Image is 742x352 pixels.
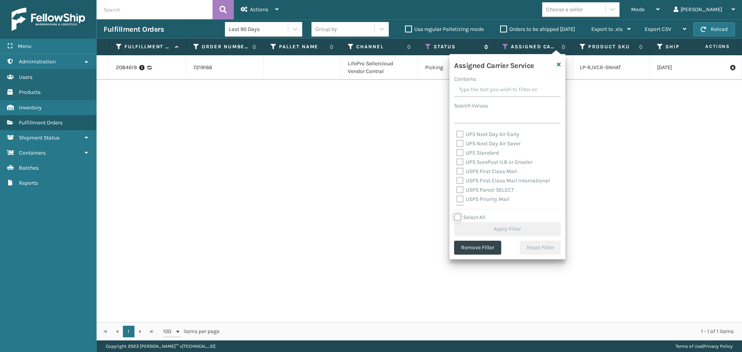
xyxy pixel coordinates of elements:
label: Pallet Name [279,43,326,50]
label: Fulfillment Order Id [124,43,171,50]
label: UPS Next Day Air Early [456,131,519,138]
button: Apply Filter [454,222,561,236]
label: Use regular Palletizing mode [405,26,484,32]
label: UPS SurePost 1LB or Greater [456,159,533,165]
span: items per page [163,326,220,337]
i: Pull Label [730,64,735,71]
span: Actions [681,40,735,53]
a: Terms of Use [676,343,702,349]
label: USPS Priority Mail [456,196,509,202]
div: | [676,340,733,352]
button: Reset Filter [520,241,561,255]
a: 1 [123,326,134,337]
span: Shipment Status [19,134,60,141]
h4: Assigned Carrier Service [454,59,534,70]
span: Inventory [19,104,42,111]
label: Orders to be shipped [DATE] [500,26,575,32]
label: Product SKU [588,43,635,50]
label: UPS Next Day Air Saver [456,140,521,147]
div: Group by [315,25,337,33]
label: Ship By Date [665,43,712,50]
label: USPS Parcel SELECT [456,187,514,193]
td: 7219166 [186,55,264,80]
div: 1 - 1 of 1 items [230,328,733,335]
label: UPS Standard [456,150,499,156]
label: Assigned Carrier Service [511,43,558,50]
h3: Fulfillment Orders [104,25,164,34]
div: Last 90 Days [229,25,289,33]
span: Fulfillment Orders [19,119,63,126]
a: LP-RJVCR-SNHAT [580,64,621,71]
span: Reports [19,180,38,186]
span: Products [19,89,41,95]
label: Contains [454,75,476,83]
input: Type the text you wish to filter on [454,83,561,97]
span: 100 [163,328,175,335]
label: Channel [356,43,403,50]
p: Copyright 2023 [PERSON_NAME]™ v [TECHNICAL_ID] [106,340,215,352]
label: USPS Priority Mail Express [456,205,529,212]
td: [DATE] [650,55,727,80]
span: Users [19,74,32,80]
span: Actions [250,6,268,13]
button: Reload [693,22,735,36]
label: Order Number [202,43,248,50]
img: logo [12,8,85,31]
span: Batches [19,165,39,171]
td: Picking [418,55,495,80]
label: Search Values [454,102,488,110]
a: 2084619 [116,64,137,71]
span: Export to .xls [591,26,623,32]
td: LifePro Sellercloud Vendor Central [341,55,418,80]
label: Select All [454,214,485,221]
label: USPS First Class Mail International [456,177,550,184]
span: Administration [19,58,56,65]
a: Privacy Policy [703,343,733,349]
span: Export CSV [645,26,671,32]
span: Menu [18,43,31,49]
label: Status [434,43,480,50]
label: USPS First Class Mail [456,168,517,175]
button: Remove Filter [454,241,501,255]
span: Containers [19,150,46,156]
span: Mode [631,6,645,13]
div: Choose a seller [546,5,583,14]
